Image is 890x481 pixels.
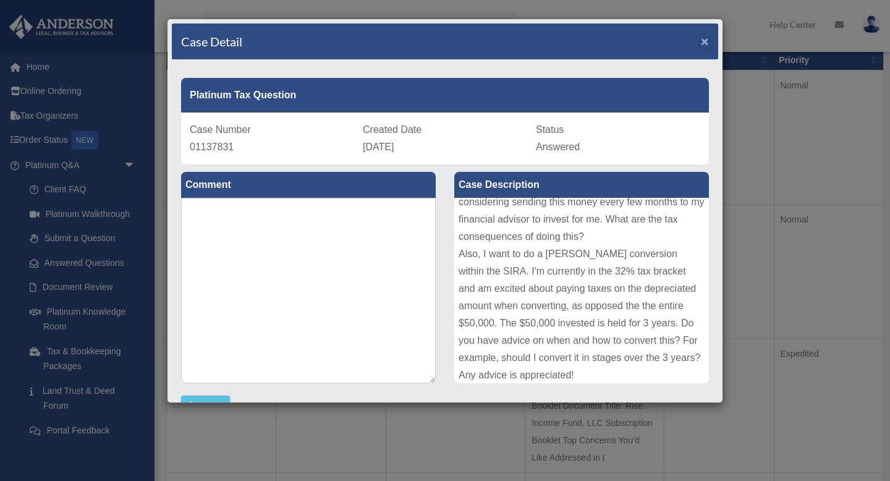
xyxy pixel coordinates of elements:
span: 01137831 [190,142,234,152]
span: [DATE] [363,142,394,152]
button: Comment [181,396,230,414]
label: Comment [181,172,436,198]
span: × [701,34,709,48]
button: Close [701,35,709,48]
span: Status [536,124,564,135]
label: Case Description [454,172,709,198]
span: Created Date [363,124,422,135]
h4: Case Detail [181,33,242,50]
span: Answered [536,142,580,152]
span: Case Number [190,124,251,135]
div: Platinum Tax Question [181,78,709,113]
div: Hi! I opened a self-directed IRA and invested $50,000 from an old IRA into a real estate syndicat... [454,198,709,383]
